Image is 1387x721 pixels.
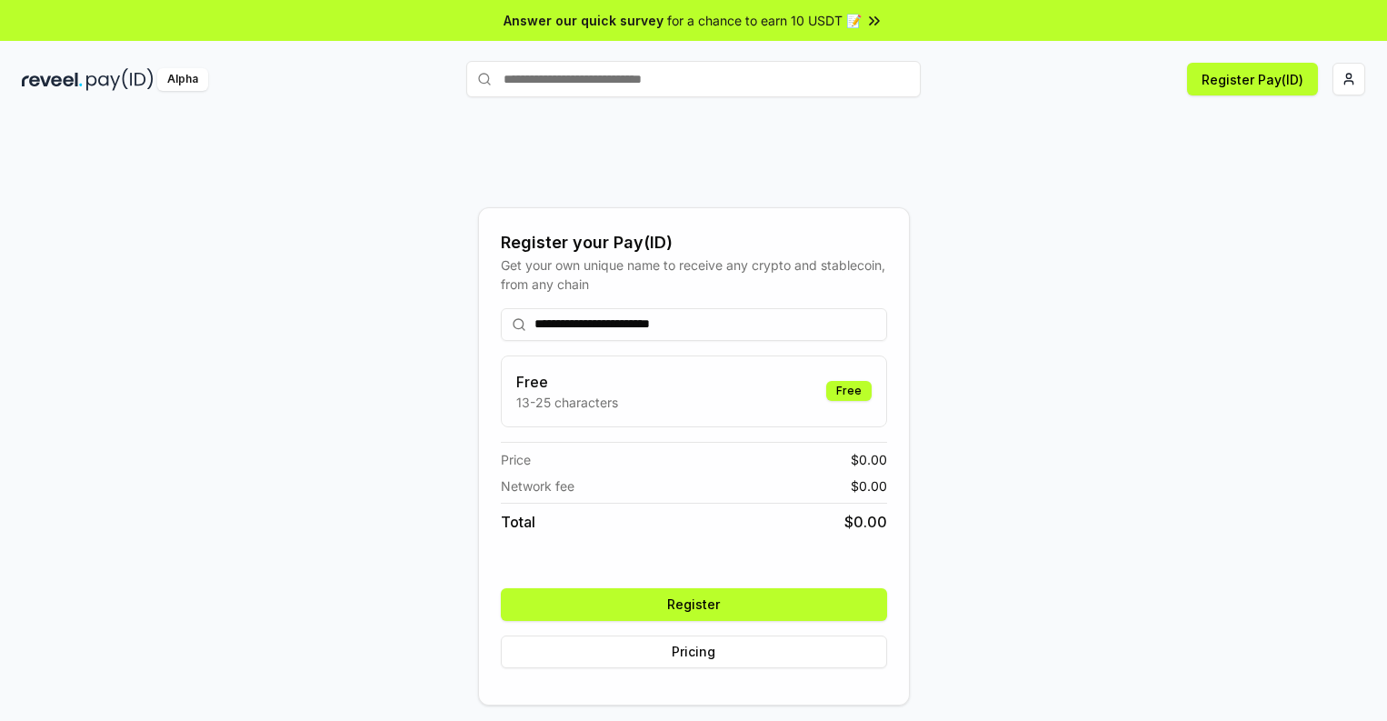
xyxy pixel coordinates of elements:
[851,450,887,469] span: $ 0.00
[501,450,531,469] span: Price
[86,68,154,91] img: pay_id
[501,511,535,533] span: Total
[504,11,664,30] span: Answer our quick survey
[501,636,887,668] button: Pricing
[667,11,862,30] span: for a chance to earn 10 USDT 📝
[22,68,83,91] img: reveel_dark
[1187,63,1318,95] button: Register Pay(ID)
[844,511,887,533] span: $ 0.00
[501,255,887,294] div: Get your own unique name to receive any crypto and stablecoin, from any chain
[501,476,574,496] span: Network fee
[826,381,872,401] div: Free
[157,68,208,91] div: Alpha
[516,393,618,412] p: 13-25 characters
[516,371,618,393] h3: Free
[851,476,887,496] span: $ 0.00
[501,588,887,621] button: Register
[501,230,887,255] div: Register your Pay(ID)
